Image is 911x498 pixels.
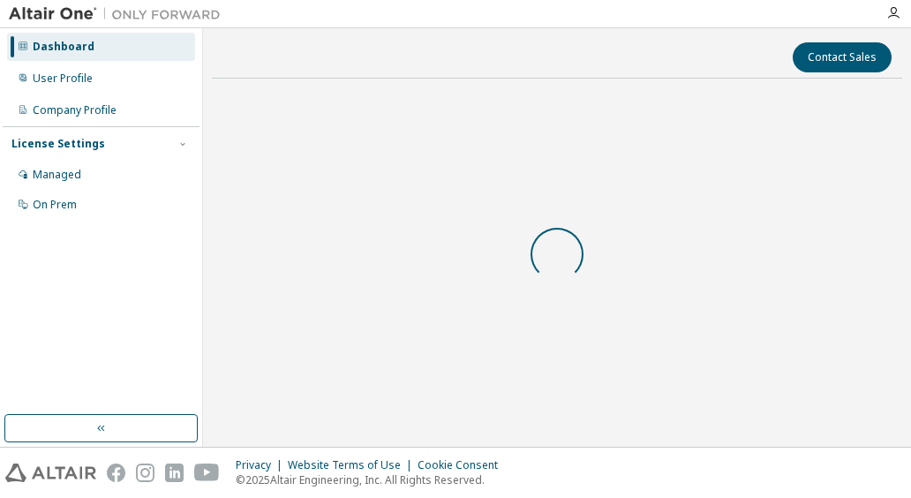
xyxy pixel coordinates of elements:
div: License Settings [11,137,105,151]
div: Dashboard [33,40,94,54]
button: Contact Sales [793,42,892,72]
div: On Prem [33,198,77,212]
img: Altair One [9,5,230,23]
img: altair_logo.svg [5,464,96,482]
img: facebook.svg [107,464,125,482]
div: User Profile [33,72,93,86]
div: Website Terms of Use [288,458,418,472]
img: linkedin.svg [165,464,184,482]
div: Privacy [236,458,288,472]
div: Managed [33,168,81,182]
img: youtube.svg [194,464,220,482]
img: instagram.svg [136,464,154,482]
div: Cookie Consent [418,458,508,472]
p: © 2025 Altair Engineering, Inc. All Rights Reserved. [236,472,508,487]
div: Company Profile [33,103,117,117]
